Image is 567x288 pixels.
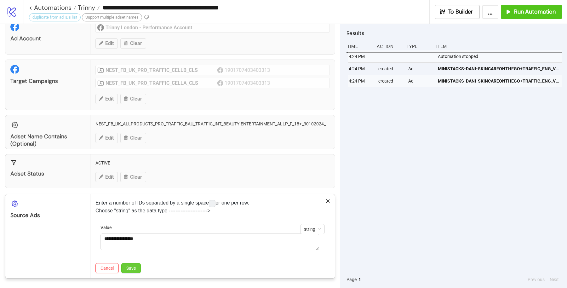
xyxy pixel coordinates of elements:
[448,8,473,15] span: To Builder
[100,266,114,271] span: Cancel
[438,75,559,87] a: MINISTACKS-DANI-SKINCAREONTHEGO+TRAFFIC_ENG_VID_SKINCARE_SP_22092025_CC_SC7_USP10_TL_
[82,13,142,21] div: Support multiple adset names
[95,263,119,273] button: Cancel
[408,63,433,75] div: Ad
[357,276,363,283] button: 1
[435,5,480,19] button: To Builder
[501,5,562,19] button: Run Automation
[436,40,562,52] div: Item
[514,8,556,15] span: Run Automation
[95,199,330,214] p: Enter a number of IDs separated by a single space or one per row. Choose "string" as the data typ...
[29,13,81,21] div: duplicate from ad IDs list
[326,199,330,203] span: close
[438,65,559,72] span: MINISTACKS-DANI-SKINCAREONTHEGO+TRAFFIC_ENG_VID_SKINCARE_SP_22092025_CC_SC7_USP10_TL_
[348,63,373,75] div: 4:24 PM
[406,40,431,52] div: Type
[348,50,373,62] div: 4:24 PM
[100,233,319,250] textarea: Value
[126,266,136,271] span: Save
[121,263,141,273] button: Save
[348,75,373,87] div: 4:24 PM
[100,224,116,231] label: Value
[482,5,498,19] button: ...
[346,276,357,283] span: Page
[10,212,85,219] div: Source Ads
[346,40,372,52] div: Time
[29,4,76,11] a: < Automations
[304,224,321,234] span: string
[346,29,562,37] h2: Results
[408,75,433,87] div: Ad
[76,3,95,12] span: Trinny
[438,63,559,75] a: MINISTACKS-DANI-SKINCAREONTHEGO+TRAFFIC_ENG_VID_SKINCARE_SP_22092025_CC_SC7_USP10_TL_
[376,40,401,52] div: Action
[548,276,561,283] button: Next
[76,4,100,11] a: Trinny
[526,276,547,283] button: Previous
[378,63,403,75] div: created
[438,78,559,84] span: MINISTACKS-DANI-SKINCAREONTHEGO+TRAFFIC_ENG_VID_SKINCARE_SP_22092025_CC_SC7_USP10_TL_
[378,75,403,87] div: created
[437,50,564,62] div: Automation stopped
